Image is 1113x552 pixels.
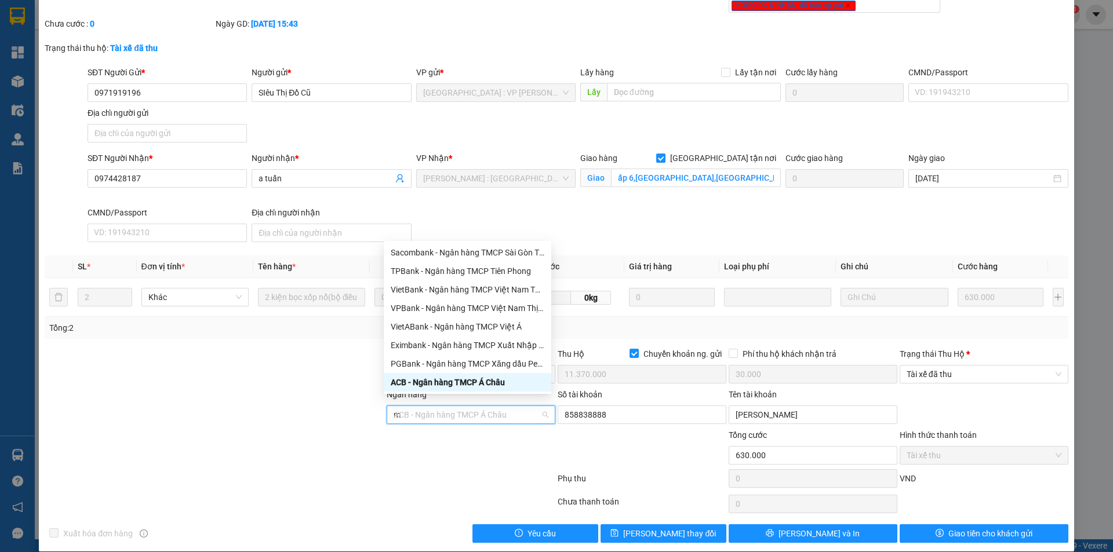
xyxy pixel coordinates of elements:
[785,68,838,77] label: Cước lấy hàng
[216,17,384,30] div: Ngày GD:
[629,262,672,271] span: Giá trị hàng
[391,339,544,352] div: Eximbank - Ngân hàng TMCP Xuất Nhập khẩu [GEOGRAPHIC_DATA]
[601,524,726,543] button: save[PERSON_NAME] thay đổi
[611,169,781,187] input: Giao tận nơi
[729,430,767,440] span: Tổng cước
[49,288,68,306] button: delete
[141,262,185,271] span: Đơn vị tính
[394,406,548,423] span: ACB - Ngân hàng TMCP Á Châu
[907,365,1061,383] span: Tài xế đã thu
[384,336,551,354] div: Eximbank - Ngân hàng TMCP Xuất Nhập khẩu Việt Nam
[391,246,544,259] div: Sacombank - Ngân hàng TMCP Sài Gòn Thương Tín
[908,153,945,163] label: Ngày giao
[845,2,851,8] span: close
[384,243,551,262] div: Sacombank - Ngân hàng TMCP Sài Gòn Thương Tín
[45,17,213,30] div: Chưa cước :
[252,66,411,79] div: Người gửi
[391,302,544,315] div: VPBank - Ngân hàng TMCP Việt Nam Thịnh Vượng
[49,321,430,334] div: Tổng: 2
[252,224,411,242] input: Địa chỉ của người nhận
[900,430,977,440] label: Hình thức thanh toán
[908,66,1068,79] div: CMND/Passport
[958,262,998,271] span: Cước hàng
[88,206,247,219] div: CMND/Passport
[387,390,427,399] label: Ngân hàng
[384,373,551,392] div: ACB - Ngân hàng TMCP Á Châu
[384,280,551,299] div: VietBank - Ngân hàng TMCP Việt Nam Thương Tín
[607,83,781,101] input: Dọc đường
[900,348,1068,360] div: Trạng thái Thu Hộ
[730,66,781,79] span: Lấy tận nơi
[571,291,610,305] span: 0kg
[416,66,576,79] div: VP gửi
[610,529,619,538] span: save
[88,66,247,79] div: SĐT Người Gửi
[948,527,1032,540] span: Giao tiền cho khách gửi
[110,43,158,53] b: Tài xế đã thu
[1053,288,1064,306] button: plus
[45,42,256,54] div: Trạng thái thu hộ:
[580,83,607,101] span: Lấy
[556,472,728,492] div: Phụ thu
[423,170,569,187] span: Hồ Chí Minh : Kho Quận 12
[258,288,365,306] input: VD: Bàn, Ghế
[936,529,944,538] span: dollar
[738,348,841,360] span: Phí thu hộ khách nhận trả
[78,262,87,271] span: SL
[539,291,571,305] input: C
[785,153,843,163] label: Cước giao hàng
[900,524,1068,543] button: dollarGiao tiền cho khách gửi
[391,376,544,389] div: ACB - Ngân hàng TMCP Á Châu
[252,152,411,164] div: Người nhận
[836,255,952,278] th: Ghi chú
[785,83,904,102] input: Cước lấy hàng
[391,320,544,333] div: VietABank - Ngân hàng TMCP Việt Á
[88,107,247,119] div: Địa chỉ người gửi
[423,84,569,101] span: Hà Nội : VP Hoàng Mai
[900,474,916,483] span: VND
[785,169,904,188] input: Cước giao hàng
[88,152,247,164] div: SĐT Người Nhận
[907,447,1061,464] span: Tài xế thu
[88,124,247,142] input: Địa chỉ của người gửi
[841,288,948,306] input: Ghi Chú
[639,348,726,360] span: Chuyển khoản ng. gửi
[140,529,148,538] span: info-circle
[59,527,137,540] span: Xuất hóa đơn hàng
[528,527,556,540] span: Yêu cầu
[558,349,584,359] span: Thu Hộ
[251,19,298,28] b: [DATE] 15:43
[472,524,598,543] button: exclamation-circleYêu cầu
[958,288,1044,306] input: 0
[391,357,544,370] div: PGBank - Ngân hàng TMCP Xăng dầu Petrolimex
[558,405,726,424] input: Số tài khoản
[623,527,716,540] span: [PERSON_NAME] thay đổi
[580,169,611,187] span: Giao
[729,405,897,424] input: Tên tài khoản
[384,262,551,280] div: TPBank - Ngân hàng TMCP Tiên Phong
[580,68,614,77] span: Lấy hàng
[558,390,602,399] label: Số tài khoản
[416,153,449,163] span: VP Nhận
[391,283,544,296] div: VietBank - Ngân hàng TMCP Việt Nam Thương Tín
[384,354,551,373] div: PGBank - Ngân hàng TMCP Xăng dầu Petrolimex
[729,390,777,399] label: Tên tài khoản
[665,152,781,164] span: [GEOGRAPHIC_DATA] tận nơi
[384,299,551,317] div: VPBank - Ngân hàng TMCP Việt Nam Thịnh Vượng
[766,529,774,538] span: printer
[729,524,897,543] button: printer[PERSON_NAME] và In
[391,265,544,277] div: TPBank - Ngân hàng TMCP Tiên Phong
[252,206,411,219] div: Địa chỉ người nhận
[779,527,860,540] span: [PERSON_NAME] và In
[90,19,94,28] b: 0
[515,529,523,538] span: exclamation-circle
[148,288,242,306] span: Khác
[556,495,728,516] div: Chưa thanh toán
[732,1,856,11] span: KOGỌI DC N NHẬN, đã báo ng gửi
[580,153,617,163] span: Giao hàng
[258,262,296,271] span: Tên hàng
[915,172,1050,185] input: Ngày giao
[719,255,836,278] th: Loại phụ phí
[629,288,715,306] input: 0
[384,317,551,336] div: VietABank - Ngân hàng TMCP Việt Á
